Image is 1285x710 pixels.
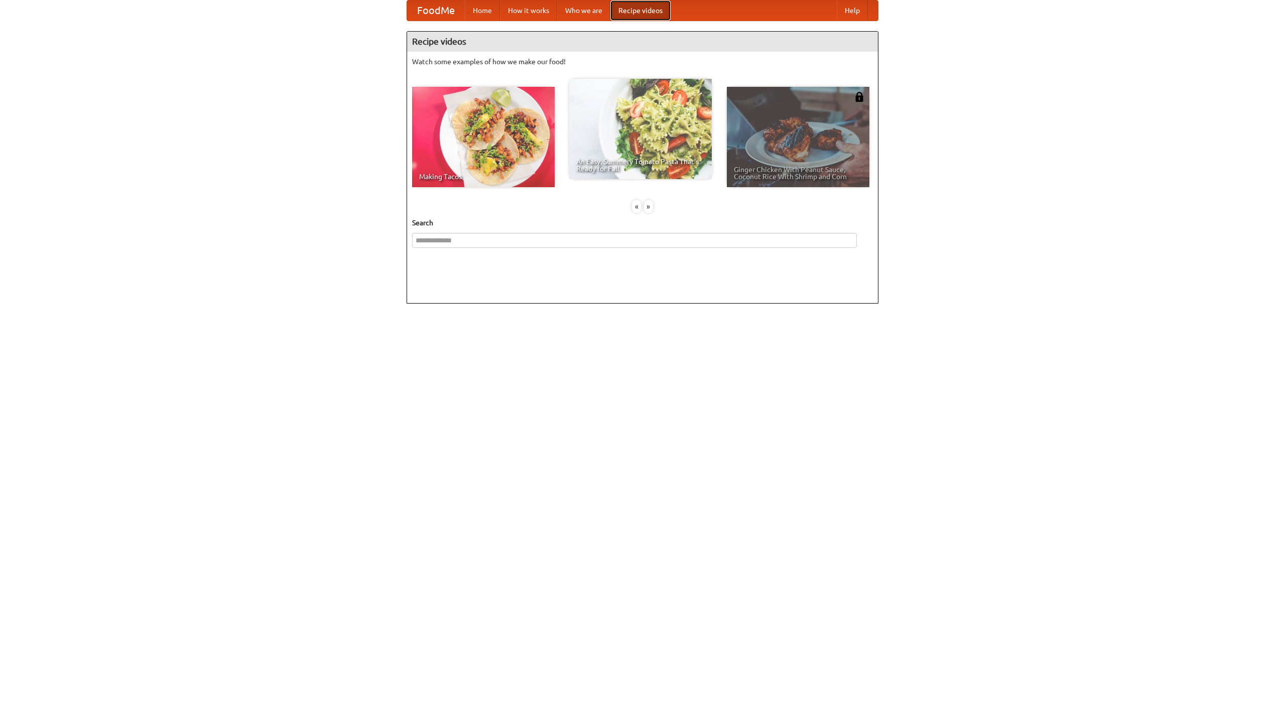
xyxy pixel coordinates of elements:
a: Recipe videos [610,1,671,21]
a: Making Tacos [412,87,555,187]
a: Help [837,1,868,21]
a: Who we are [557,1,610,21]
span: An Easy, Summery Tomato Pasta That's Ready for Fall [576,158,705,172]
div: « [632,200,641,213]
a: An Easy, Summery Tomato Pasta That's Ready for Fall [569,79,712,179]
a: How it works [500,1,557,21]
h4: Recipe videos [407,32,878,52]
h5: Search [412,218,873,228]
div: » [644,200,653,213]
p: Watch some examples of how we make our food! [412,57,873,67]
span: Making Tacos [419,173,548,180]
a: FoodMe [407,1,465,21]
a: Home [465,1,500,21]
img: 483408.png [854,92,864,102]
